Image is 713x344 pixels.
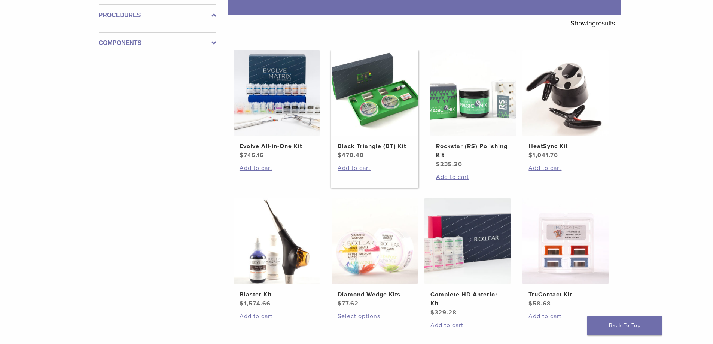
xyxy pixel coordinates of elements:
[436,142,510,160] h2: Rockstar (RS) Polishing Kit
[233,50,320,160] a: Evolve All-in-One KitEvolve All-in-One Kit $745.16
[332,198,418,284] img: Diamond Wedge Kits
[240,312,314,321] a: Add to cart: “Blaster Kit”
[240,290,314,299] h2: Blaster Kit
[240,300,244,307] span: $
[528,300,533,307] span: $
[424,198,511,284] img: Complete HD Anterior Kit
[528,312,603,321] a: Add to cart: “TruContact Kit”
[338,312,412,321] a: Select options for “Diamond Wedge Kits”
[436,161,440,168] span: $
[430,290,505,308] h2: Complete HD Anterior Kit
[528,152,533,159] span: $
[338,300,342,307] span: $
[240,164,314,173] a: Add to cart: “Evolve All-in-One Kit”
[430,321,505,330] a: Add to cart: “Complete HD Anterior Kit”
[233,198,320,308] a: Blaster KitBlaster Kit $1,574.66
[99,39,216,48] label: Components
[430,309,435,316] span: $
[522,50,609,160] a: HeatSync KitHeatSync Kit $1,041.70
[430,50,516,136] img: Rockstar (RS) Polishing Kit
[570,15,615,31] p: Showing results
[424,198,511,317] a: Complete HD Anterior KitComplete HD Anterior Kit $329.28
[338,142,412,151] h2: Black Triangle (BT) Kit
[338,300,359,307] bdi: 77.62
[332,50,418,136] img: Black Triangle (BT) Kit
[436,173,510,182] a: Add to cart: “Rockstar (RS) Polishing Kit”
[331,198,418,308] a: Diamond Wedge KitsDiamond Wedge Kits $77.62
[522,50,609,136] img: HeatSync Kit
[234,50,320,136] img: Evolve All-in-One Kit
[430,50,517,169] a: Rockstar (RS) Polishing KitRockstar (RS) Polishing Kit $235.20
[338,152,342,159] span: $
[240,152,264,159] bdi: 745.16
[338,164,412,173] a: Add to cart: “Black Triangle (BT) Kit”
[430,309,457,316] bdi: 329.28
[522,198,609,308] a: TruContact KitTruContact Kit $58.68
[436,161,462,168] bdi: 235.20
[240,142,314,151] h2: Evolve All-in-One Kit
[240,300,271,307] bdi: 1,574.66
[528,300,551,307] bdi: 58.68
[331,50,418,160] a: Black Triangle (BT) KitBlack Triangle (BT) Kit $470.40
[522,198,609,284] img: TruContact Kit
[528,290,603,299] h2: TruContact Kit
[338,290,412,299] h2: Diamond Wedge Kits
[338,152,364,159] bdi: 470.40
[234,198,320,284] img: Blaster Kit
[240,152,244,159] span: $
[528,164,603,173] a: Add to cart: “HeatSync Kit”
[587,316,662,335] a: Back To Top
[528,152,558,159] bdi: 1,041.70
[99,11,216,20] label: Procedures
[528,142,603,151] h2: HeatSync Kit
